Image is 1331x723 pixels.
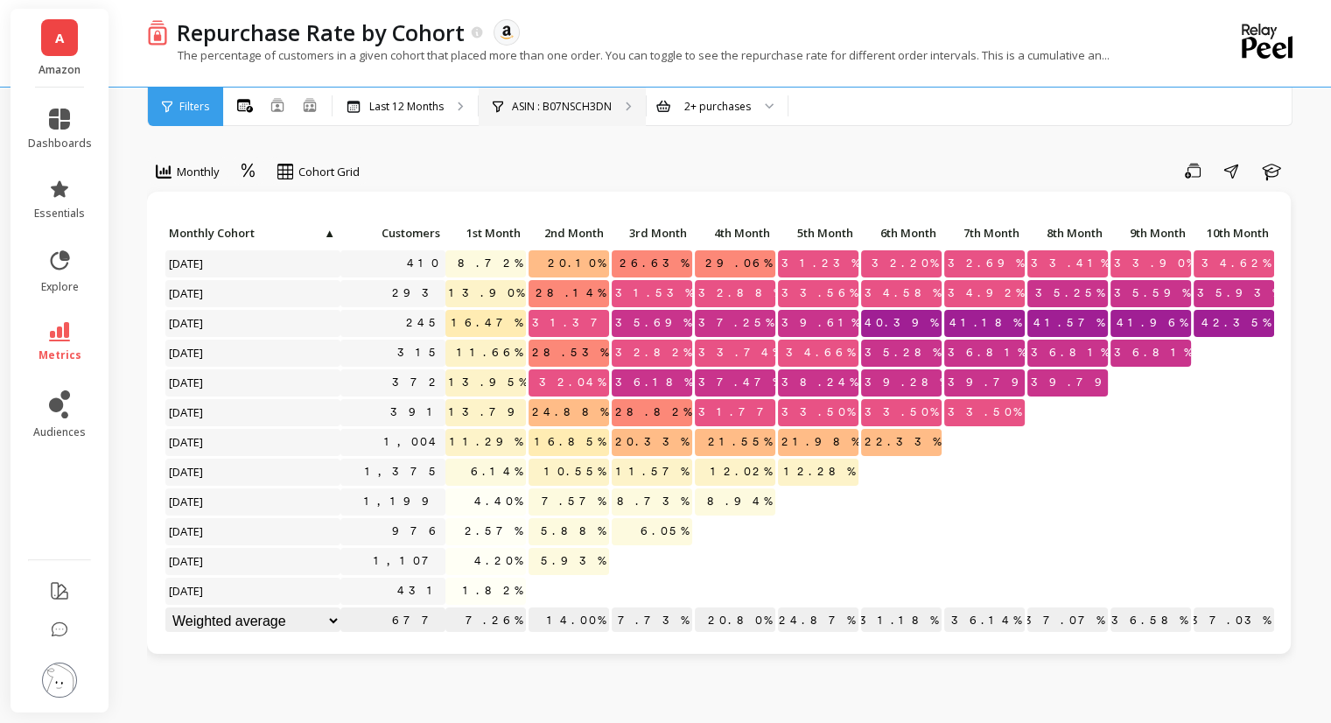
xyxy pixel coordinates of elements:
[445,221,526,245] p: 1st Month
[1198,250,1274,277] span: 34.62%
[1032,280,1108,306] span: 35.25%
[612,399,695,425] span: 28.82%
[165,429,208,455] span: [DATE]
[370,548,445,574] a: 1,107
[454,250,526,277] span: 8.72%
[1194,607,1274,634] p: 37.03%
[361,488,445,515] a: 1,199
[529,221,609,245] p: 2nd Month
[944,369,1041,396] span: 39.79%
[616,250,692,277] span: 26.63%
[695,369,784,396] span: 37.47%
[684,98,751,115] div: 2+ purchases
[55,28,64,48] span: A
[165,369,208,396] span: [DATE]
[537,548,609,574] span: 5.93%
[33,425,86,439] span: audiences
[387,399,445,425] a: 391
[537,518,609,544] span: 5.88%
[612,607,692,634] p: 17.73%
[612,280,697,306] span: 31.53%
[165,399,208,425] span: [DATE]
[861,429,944,455] span: 22.33%
[611,221,694,248] div: Toggle SortBy
[612,369,696,396] span: 36.18%
[702,250,775,277] span: 29.06%
[695,221,775,245] p: 4th Month
[1110,250,1198,277] span: 33.90%
[1193,221,1276,248] div: Toggle SortBy
[695,399,787,425] span: 31.77%
[361,459,445,485] a: 1,375
[861,280,944,306] span: 34.58%
[777,221,860,248] div: Toggle SortBy
[445,280,528,306] span: 13.90%
[1197,226,1269,240] span: 10th Month
[695,280,785,306] span: 32.88%
[1110,221,1193,248] div: Toggle SortBy
[1027,221,1108,245] p: 8th Month
[778,429,863,455] span: 21.98%
[1027,250,1112,277] span: 33.41%
[778,280,861,306] span: 33.56%
[165,578,208,604] span: [DATE]
[529,607,609,634] p: 14.00%
[298,164,360,180] span: Cohort Grid
[860,221,943,248] div: Toggle SortBy
[695,310,777,336] span: 37.25%
[781,459,858,485] span: 12.28%
[944,399,1025,425] span: 33.50%
[944,250,1027,277] span: 32.69%
[403,250,445,277] a: 410
[340,607,445,634] p: 677
[529,310,620,336] span: 31.37%
[637,518,692,544] span: 6.05%
[322,226,335,240] span: ▲
[165,250,208,277] span: [DATE]
[445,221,528,248] div: Toggle SortBy
[165,310,208,336] span: [DATE]
[459,578,526,604] span: 1.82%
[446,429,526,455] span: 11.29%
[165,518,208,544] span: [DATE]
[1031,226,1103,240] span: 8th Month
[861,399,942,425] span: 33.50%
[704,488,775,515] span: 8.94%
[615,226,687,240] span: 3rd Month
[445,399,537,425] span: 13.79%
[34,207,85,221] span: essentials
[389,280,445,306] a: 293
[695,340,784,366] span: 33.74%
[453,340,526,366] span: 11.66%
[165,221,248,248] div: Toggle SortBy
[177,18,465,47] p: Repurchase Rate by Cohort
[861,607,942,634] p: 31.18%
[1198,310,1274,336] span: 42.35%
[704,429,775,455] span: 21.55%
[394,578,445,604] a: 431
[1027,369,1124,396] span: 39.79%
[39,348,81,362] span: metrics
[612,221,692,245] p: 3rd Month
[532,280,609,306] span: 28.14%
[165,221,340,245] p: Monthly Cohort
[861,369,951,396] span: 39.28%
[861,221,942,245] p: 6th Month
[778,310,863,336] span: 39.61%
[445,607,526,634] p: 7.26%
[512,100,612,114] p: ASIN : B07NSCH3DN
[778,250,863,277] span: 31.23%
[532,226,604,240] span: 2nd Month
[861,340,944,366] span: 35.28%
[147,47,1110,63] p: The percentage of customers in a given cohort that placed more than one order. You can toggle to ...
[1027,607,1108,634] p: 37.07%
[28,63,92,77] p: Amazon
[778,221,858,245] p: 5th Month
[612,310,695,336] span: 35.69%
[445,369,530,396] span: 13.95%
[471,488,526,515] span: 4.40%
[612,429,692,455] span: 20.33%
[471,548,526,574] span: 4.20%
[612,340,695,366] span: 32.82%
[948,226,1019,240] span: 7th Month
